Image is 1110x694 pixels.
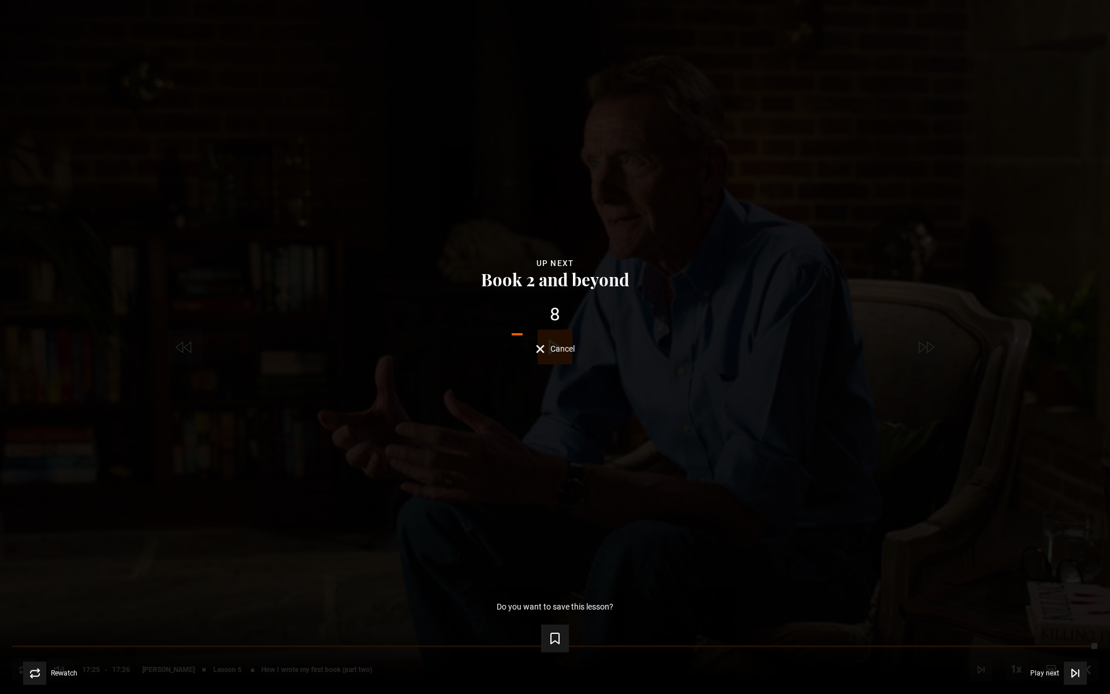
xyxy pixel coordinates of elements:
[18,257,1091,270] div: Up next
[1030,670,1059,677] span: Play next
[536,345,575,353] button: Cancel
[497,603,613,611] p: Do you want to save this lesson?
[18,305,1091,324] div: 8
[1030,662,1087,685] button: Play next
[478,270,632,288] button: Book 2 and beyond
[51,670,77,677] span: Rewatch
[550,345,575,353] span: Cancel
[23,662,77,685] button: Rewatch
